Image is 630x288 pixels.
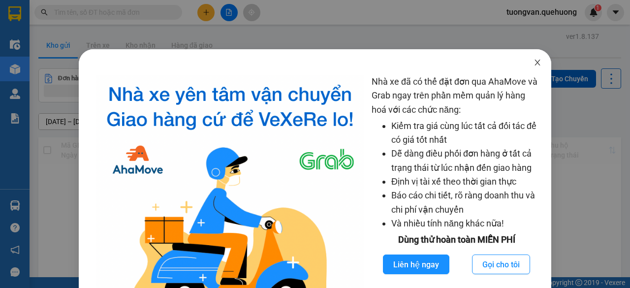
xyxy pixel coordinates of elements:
[391,189,541,217] li: Báo cáo chi tiết, rõ ràng doanh thu và chi phí vận chuyển
[391,119,541,147] li: Kiểm tra giá cùng lúc tất cả đối tác để có giá tốt nhất
[391,217,541,230] li: Và nhiều tính năng khác nữa!
[391,175,541,189] li: Định vị tài xế theo thời gian thực
[472,255,530,274] button: Gọi cho tôi
[524,49,551,77] button: Close
[391,147,541,175] li: Dễ dàng điều phối đơn hàng ở tất cả trạng thái từ lúc nhận đến giao hàng
[372,233,541,247] div: Dùng thử hoàn toàn MIỄN PHÍ
[482,258,520,271] span: Gọi cho tôi
[534,59,541,66] span: close
[393,258,439,271] span: Liên hệ ngay
[383,255,449,274] button: Liên hệ ngay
